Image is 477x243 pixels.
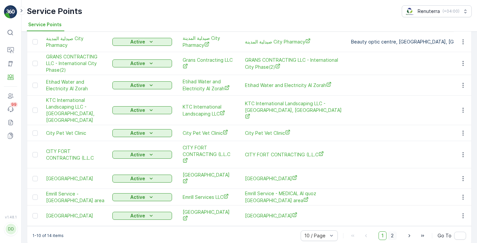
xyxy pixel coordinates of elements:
p: Active [130,151,145,158]
a: City Pet Vet Clinic [183,129,234,136]
button: Active [112,151,172,159]
span: v 1.48.1 [4,215,17,219]
img: Screenshot_2024-07-26_at_13.33.01.png [405,8,415,15]
a: KTC International Landscaping LLC [183,104,234,117]
a: Emrill Service - Al quoz grand city camp area [46,191,106,204]
span: [GEOGRAPHIC_DATA] [245,212,344,219]
button: Active [112,193,172,201]
a: City Pet Vet Clinic [245,129,344,136]
a: KTC International Landscaping LLC - Satwa, City Walk [46,97,106,123]
a: GRANS CONTRACTING LLC - International City Phase(2) [245,57,344,70]
button: Active [112,106,172,114]
p: Active [130,107,145,114]
button: DD [4,220,17,238]
a: City Medical Laboratory [46,212,106,219]
a: American Hospital Media City [245,175,344,182]
span: Emrill Service - MEDICAL Al quoz [GEOGRAPHIC_DATA] area [245,190,344,204]
span: 1 [379,231,387,240]
p: Active [130,175,145,182]
a: American Hospital [183,172,234,185]
div: Toggle Row Selected [32,61,38,66]
a: GRANS CONTRACTING LLC - International City Phase(2) [46,53,106,73]
p: Service Points [27,6,82,17]
a: صيدلية المدينة City Pharmacy [46,35,106,48]
a: Emrill Service - MEDICAL Al quoz grand city camp area [245,190,344,204]
div: Toggle Row Selected [32,195,38,200]
p: ( +04:00 ) [443,9,459,14]
a: CITY FORT CONTRACTING (L.L.C [46,148,106,161]
a: 99 [4,103,17,116]
div: Toggle Row Selected [32,108,38,113]
span: [GEOGRAPHIC_DATA] [183,209,234,222]
span: Go To [438,232,451,239]
a: CITY FORT CONTRACTING (L.L.C [183,144,234,165]
span: Emrill Service - [GEOGRAPHIC_DATA] area [46,191,106,204]
p: Active [130,130,145,136]
span: [GEOGRAPHIC_DATA] [46,212,106,219]
a: صيدلية المدينة City Pharmacy [183,35,234,48]
div: Toggle Row Selected [32,130,38,136]
a: Etihad Water and Electricity Al Zorah [245,82,344,89]
span: [GEOGRAPHIC_DATA] [46,175,106,182]
button: Active [112,59,172,67]
a: American Hospital Media City [46,175,106,182]
img: logo [4,5,17,19]
div: Toggle Row Selected [32,39,38,44]
a: City Medical Laboratory [183,209,234,222]
p: Active [130,194,145,201]
div: DD [6,224,16,234]
a: Etihad Water and Electricity Al Zorah [183,78,234,92]
p: Renuterra [418,8,440,15]
a: Etihad Water and Electricity Al Zorah [46,79,106,92]
div: Toggle Row Selected [32,152,38,157]
button: Active [112,38,172,46]
div: Toggle Row Selected [32,213,38,218]
span: 2 [388,231,397,240]
a: City Medical Laboratory [245,212,344,219]
span: [GEOGRAPHIC_DATA] [245,175,344,182]
a: Emrill Services LLC [183,194,234,201]
span: KTC International Landscaping LLC - [GEOGRAPHIC_DATA], [GEOGRAPHIC_DATA] [245,100,344,121]
div: Toggle Row Selected [32,83,38,88]
p: 99 [11,102,17,107]
p: Active [130,212,145,219]
p: Active [130,39,145,45]
a: Grans Contracting LLC [183,57,234,70]
button: Renuterra(+04:00) [402,5,472,17]
span: [GEOGRAPHIC_DATA] [183,172,234,185]
div: Toggle Row Selected [32,176,38,181]
a: صيدلية المدينة City Pharmacy [245,38,344,45]
p: 1-10 of 14 items [32,233,64,238]
a: CITY FORT CONTRACTING (L.L.C [245,151,344,158]
span: Service Points [28,21,62,28]
button: Active [112,175,172,183]
button: Active [112,81,172,89]
button: Active [112,212,172,220]
a: KTC International Landscaping LLC - Satwa, City Walk [245,100,344,121]
p: Active [130,82,145,89]
button: Active [112,129,172,137]
a: City Pet Vet Clinic [46,130,106,136]
span: KTC International Landscaping LLC - [GEOGRAPHIC_DATA], [GEOGRAPHIC_DATA] [46,97,106,123]
p: Active [130,60,145,67]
